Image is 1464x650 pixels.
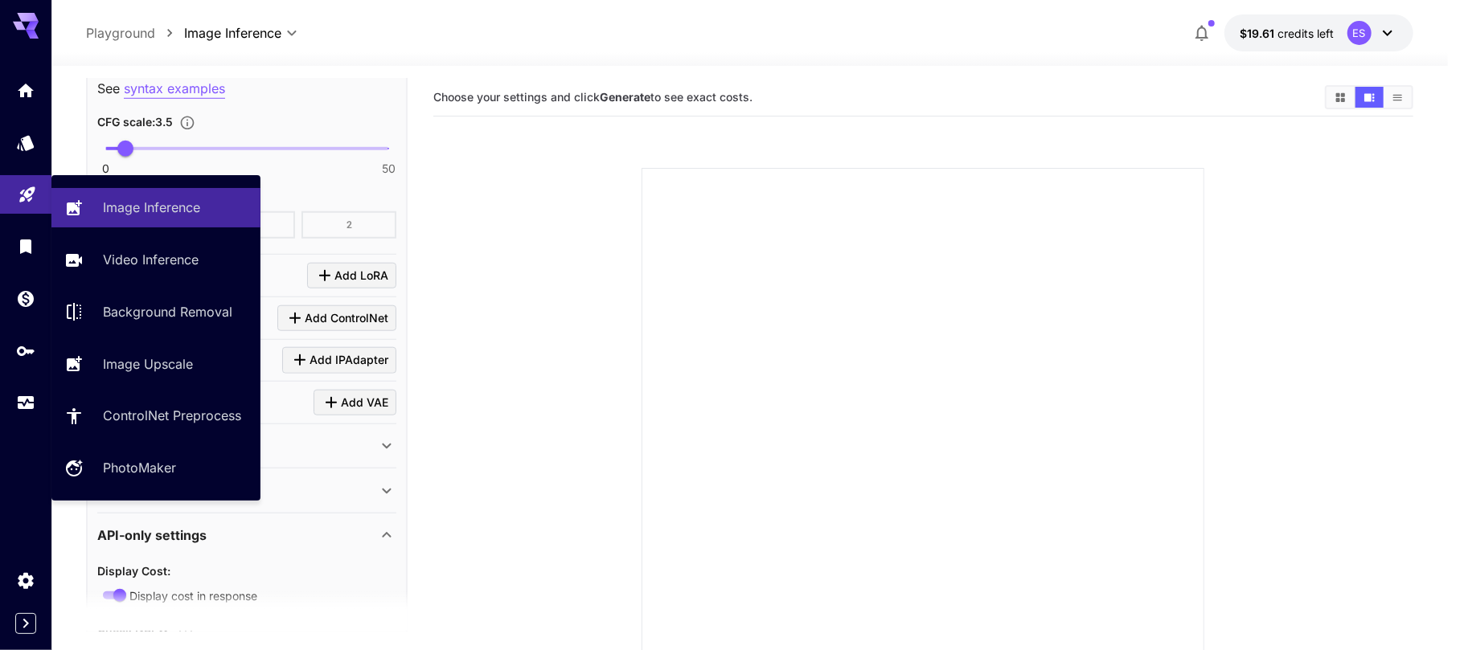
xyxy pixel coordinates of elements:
[382,161,396,177] span: 50
[103,406,241,425] p: ControlNet Preprocess
[307,263,396,289] button: Click to add LoRA
[97,525,207,545] p: API-only settings
[16,236,35,256] div: Library
[282,347,396,374] button: Click to add IPAdapter
[51,240,260,280] a: Video Inference
[103,354,193,374] p: Image Upscale
[51,448,260,488] a: PhotoMaker
[173,115,202,131] button: Adjusts how closely the generated image aligns with the input prompt. A higher value enforces str...
[129,587,257,604] span: Display cost in response
[277,305,396,332] button: Click to add ControlNet
[1241,27,1278,40] span: $19.61
[305,309,388,329] span: Add ControlNet
[1224,14,1413,51] button: $19.6122
[341,393,388,413] span: Add VAE
[51,344,260,383] a: Image Upscale
[103,302,232,321] p: Background Removal
[16,80,35,100] div: Home
[1384,87,1412,108] button: Show images in list view
[600,90,650,104] b: Generate
[102,161,109,177] span: 0
[97,564,170,578] span: Display Cost :
[184,23,281,43] span: Image Inference
[103,198,200,217] p: Image Inference
[16,393,35,413] div: Usage
[51,188,260,227] a: Image Inference
[16,133,35,153] div: Models
[51,396,260,435] a: ControlNet Preprocess
[1325,85,1413,109] div: Show images in grid viewShow images in video viewShow images in list view
[97,115,173,129] span: CFG scale : 3.5
[97,79,396,99] p: See
[86,23,155,43] p: Playground
[314,390,396,416] button: Click to add VAE
[1355,87,1384,108] button: Show images in video view
[51,292,260,332] a: Background Removal
[86,23,184,43] nav: breadcrumb
[18,179,37,199] div: Playground
[16,341,35,361] div: API Keys
[15,613,36,634] button: Expand sidebar
[16,288,35,309] div: Wallet
[334,266,388,286] span: Add LoRA
[124,79,225,99] p: syntax examples
[1241,25,1335,42] div: $19.6122
[1347,21,1372,45] div: ES
[1327,87,1355,108] button: Show images in grid view
[433,90,753,104] span: Choose your settings and click to see exact costs.
[1278,27,1335,40] span: credits left
[310,350,388,370] span: Add IPAdapter
[103,458,176,477] p: PhotoMaker
[103,250,199,269] p: Video Inference
[16,570,35,591] div: Settings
